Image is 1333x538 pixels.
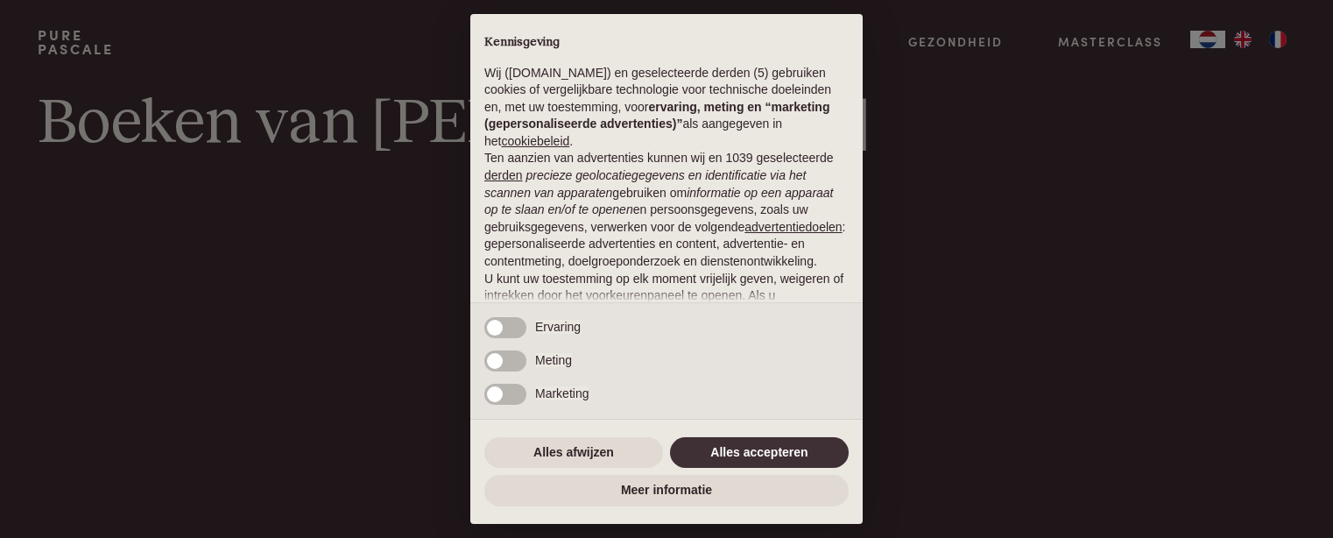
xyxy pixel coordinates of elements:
button: advertentiedoelen [744,219,842,237]
button: Alles accepteren [670,437,849,469]
p: U kunt uw toestemming op elk moment vrijelijk geven, weigeren of intrekken door het voorkeurenpan... [484,271,849,357]
button: Meer informatie [484,475,849,506]
em: informatie op een apparaat op te slaan en/of te openen [484,186,834,217]
a: cookiebeleid [501,134,569,148]
h2: Kennisgeving [484,35,849,51]
span: Ervaring [535,320,581,334]
em: precieze geolocatiegegevens en identificatie via het scannen van apparaten [484,168,806,200]
span: Marketing [535,386,589,400]
p: Ten aanzien van advertenties kunnen wij en 1039 geselecteerde gebruiken om en persoonsgegevens, z... [484,150,849,270]
span: Meting [535,353,572,367]
button: derden [484,167,523,185]
button: Alles afwijzen [484,437,663,469]
p: Wij ([DOMAIN_NAME]) en geselecteerde derden (5) gebruiken cookies of vergelijkbare technologie vo... [484,65,849,151]
strong: ervaring, meting en “marketing (gepersonaliseerde advertenties)” [484,100,829,131]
